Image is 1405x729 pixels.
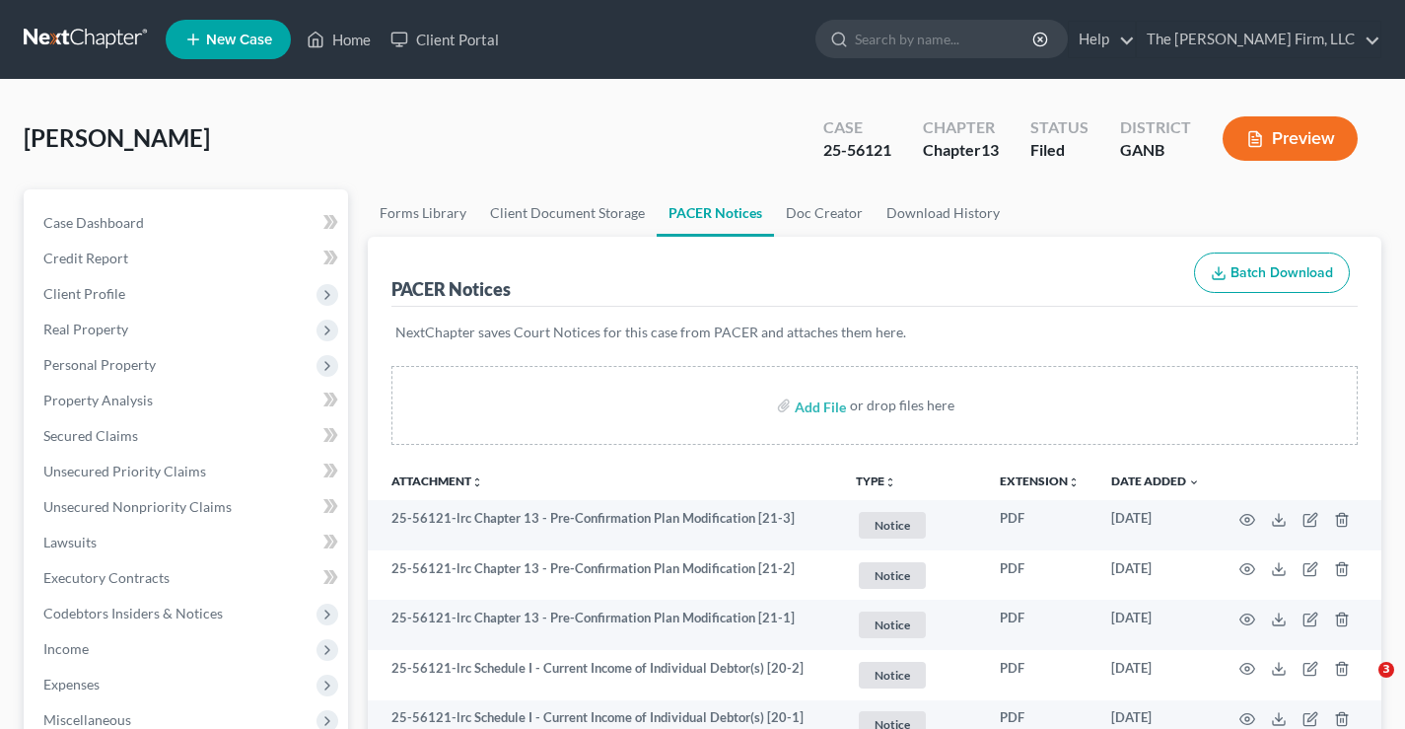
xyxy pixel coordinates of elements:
a: Notice [856,509,968,542]
a: Client Document Storage [478,189,657,237]
td: [DATE] [1095,650,1216,700]
a: Extensionunfold_more [1000,474,1080,488]
a: Secured Claims [28,418,348,454]
td: PDF [984,500,1095,550]
span: Unsecured Priority Claims [43,463,206,479]
a: Lawsuits [28,525,348,560]
td: PDF [984,550,1095,601]
span: Notice [859,562,926,589]
div: Status [1030,116,1089,139]
span: Secured Claims [43,427,138,444]
div: PACER Notices [391,277,511,301]
td: [DATE] [1095,500,1216,550]
a: PACER Notices [657,189,774,237]
a: Credit Report [28,241,348,276]
a: Forms Library [368,189,478,237]
p: NextChapter saves Court Notices for this case from PACER and attaches them here. [395,323,1354,342]
button: TYPEunfold_more [856,475,896,488]
div: Chapter [923,116,999,139]
td: 25-56121-lrc Schedule I - Current Income of Individual Debtor(s) [20-2] [368,650,840,700]
td: 25-56121-lrc Chapter 13 - Pre-Confirmation Plan Modification [21-1] [368,600,840,650]
a: Download History [875,189,1012,237]
a: Notice [856,659,968,692]
span: Expenses [43,676,100,693]
span: Miscellaneous [43,711,131,728]
div: District [1120,116,1191,139]
div: Case [823,116,891,139]
i: unfold_more [884,476,896,488]
div: Filed [1030,139,1089,162]
span: Executory Contracts [43,569,170,586]
span: Lawsuits [43,534,97,550]
span: Case Dashboard [43,214,144,231]
a: The [PERSON_NAME] Firm, LLC [1137,22,1380,57]
a: Date Added expand_more [1111,474,1200,488]
div: GANB [1120,139,1191,162]
span: Credit Report [43,250,128,266]
a: Help [1069,22,1135,57]
a: Home [297,22,381,57]
div: 25-56121 [823,139,891,162]
button: Preview [1223,116,1358,161]
div: or drop files here [850,396,954,415]
a: Property Analysis [28,383,348,418]
td: PDF [984,600,1095,650]
a: Attachmentunfold_more [391,474,483,488]
td: 25-56121-lrc Chapter 13 - Pre-Confirmation Plan Modification [21-3] [368,500,840,550]
span: [PERSON_NAME] [24,123,210,152]
i: expand_more [1188,476,1200,488]
td: 25-56121-lrc Chapter 13 - Pre-Confirmation Plan Modification [21-2] [368,550,840,601]
input: Search by name... [855,21,1035,57]
a: Executory Contracts [28,560,348,596]
span: Real Property [43,321,128,337]
span: Client Profile [43,285,125,302]
i: unfold_more [471,476,483,488]
span: Codebtors Insiders & Notices [43,605,223,621]
i: unfold_more [1068,476,1080,488]
span: New Case [206,33,272,47]
td: [DATE] [1095,550,1216,601]
td: PDF [984,650,1095,700]
span: Property Analysis [43,392,153,408]
a: Client Portal [381,22,509,57]
td: [DATE] [1095,600,1216,650]
span: Batch Download [1230,264,1333,281]
span: 13 [981,140,999,159]
a: Unsecured Nonpriority Claims [28,489,348,525]
span: Unsecured Nonpriority Claims [43,498,232,515]
a: Notice [856,609,968,641]
a: Unsecured Priority Claims [28,454,348,489]
a: Notice [856,559,968,592]
a: Case Dashboard [28,205,348,241]
a: Doc Creator [774,189,875,237]
div: Chapter [923,139,999,162]
button: Batch Download [1194,253,1350,294]
span: Notice [859,612,926,638]
span: Income [43,640,89,657]
span: 3 [1378,662,1394,678]
span: Personal Property [43,356,156,373]
span: Notice [859,662,926,689]
span: Notice [859,512,926,539]
iframe: Intercom live chat [1338,662,1385,709]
